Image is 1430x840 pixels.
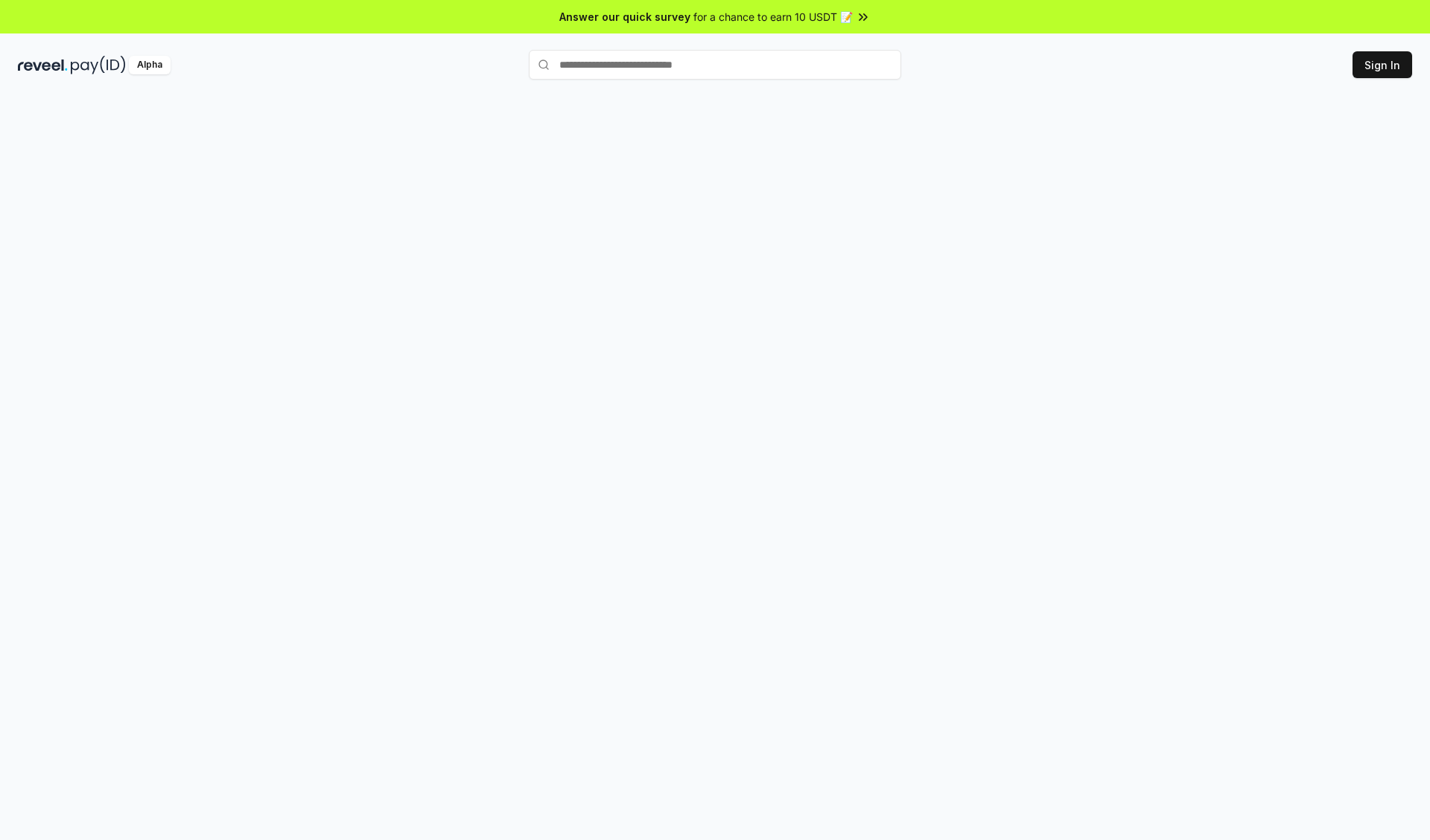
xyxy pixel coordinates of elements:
span: Answer our quick survey [559,9,690,25]
button: Sign In [1353,51,1412,78]
span: for a chance to earn 10 USDT 📝 [693,9,853,25]
img: pay_id [71,56,126,74]
img: reveel_dark [18,56,68,74]
div: Alpha [129,56,171,74]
